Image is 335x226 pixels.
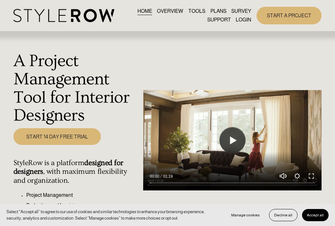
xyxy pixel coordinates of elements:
[157,7,183,15] a: OVERVIEW
[231,7,251,15] a: SURVEY
[13,128,101,145] a: START 14 DAY FREE TRIAL
[231,213,260,217] span: Manage cookies
[207,16,231,24] span: SUPPORT
[236,16,251,24] a: LOGIN
[210,7,226,15] a: PLANS
[220,128,245,153] button: Play
[302,209,329,221] button: Accept all
[26,191,140,199] p: Project Management
[13,52,140,125] h1: A Project Management Tool for Interior Designers
[150,173,161,180] div: Current time
[226,209,265,221] button: Manage cookies
[307,213,324,217] span: Accept all
[13,9,114,22] img: StyleRow
[269,209,298,221] button: Decline all
[6,209,220,222] p: Select “Accept all” to agree to our use of cookies and similar technologies to enhance your brows...
[207,16,231,24] a: folder dropdown
[188,7,205,15] a: TOOLS
[274,213,292,217] span: Decline all
[13,159,140,185] h4: StyleRow is a platform , with maximum flexibility and organization.
[161,173,174,180] div: Duration
[257,7,322,24] a: START A PROJECT
[26,202,140,209] p: Budgeting and Invoicing
[13,159,125,176] strong: designed for designers
[150,181,315,185] input: Seek
[137,7,152,15] a: HOME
